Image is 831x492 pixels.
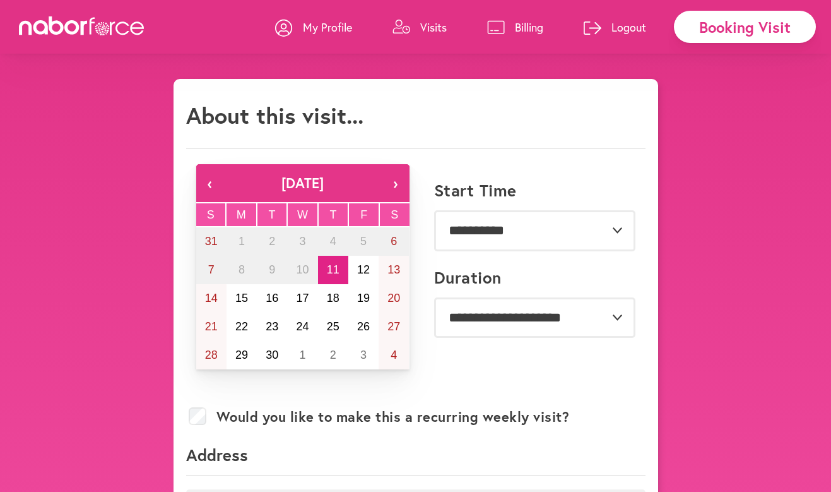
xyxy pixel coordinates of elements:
abbr: September 22, 2025 [235,320,248,333]
a: Billing [487,8,543,46]
abbr: September 14, 2025 [205,292,218,304]
abbr: September 7, 2025 [208,263,215,276]
abbr: September 11, 2025 [327,263,339,276]
button: September 27, 2025 [379,313,409,341]
label: Duration [434,268,502,287]
button: September 5, 2025 [348,227,379,256]
button: October 2, 2025 [318,341,348,369]
abbr: Wednesday [297,208,308,221]
abbr: September 29, 2025 [235,349,248,361]
button: September 22, 2025 [227,313,257,341]
button: September 17, 2025 [287,284,317,313]
p: Billing [515,20,543,35]
button: September 2, 2025 [257,227,287,256]
button: September 19, 2025 [348,284,379,313]
button: October 1, 2025 [287,341,317,369]
button: September 3, 2025 [287,227,317,256]
button: September 11, 2025 [318,256,348,284]
abbr: September 9, 2025 [269,263,275,276]
abbr: September 25, 2025 [327,320,339,333]
abbr: September 24, 2025 [296,320,309,333]
button: September 28, 2025 [196,341,227,369]
abbr: Monday [237,208,246,221]
abbr: September 23, 2025 [266,320,278,333]
button: August 31, 2025 [196,227,227,256]
abbr: September 2, 2025 [269,235,275,248]
abbr: Tuesday [268,208,275,221]
abbr: September 5, 2025 [360,235,367,248]
abbr: September 10, 2025 [296,263,309,276]
button: September 30, 2025 [257,341,287,369]
abbr: September 21, 2025 [205,320,218,333]
label: Start Time [434,181,517,200]
button: › [382,164,410,202]
a: Logout [584,8,646,46]
abbr: August 31, 2025 [205,235,218,248]
abbr: September 13, 2025 [387,263,400,276]
abbr: September 19, 2025 [357,292,370,304]
div: Booking Visit [674,11,816,43]
abbr: September 4, 2025 [330,235,336,248]
button: September 20, 2025 [379,284,409,313]
button: September 15, 2025 [227,284,257,313]
abbr: Saturday [391,208,398,221]
button: September 29, 2025 [227,341,257,369]
button: September 1, 2025 [227,227,257,256]
button: September 14, 2025 [196,284,227,313]
button: October 3, 2025 [348,341,379,369]
a: My Profile [275,8,352,46]
button: September 6, 2025 [379,227,409,256]
abbr: October 2, 2025 [330,349,336,361]
button: September 24, 2025 [287,313,317,341]
abbr: Sunday [207,208,215,221]
abbr: September 8, 2025 [239,263,245,276]
abbr: October 4, 2025 [391,349,397,361]
p: Logout [611,20,646,35]
abbr: September 1, 2025 [239,235,245,248]
p: Address [186,444,645,476]
p: Visits [420,20,447,35]
abbr: September 27, 2025 [387,320,400,333]
abbr: September 17, 2025 [296,292,309,304]
button: ‹ [196,164,224,202]
abbr: September 20, 2025 [387,292,400,304]
abbr: September 15, 2025 [235,292,248,304]
abbr: September 6, 2025 [391,235,397,248]
button: September 23, 2025 [257,313,287,341]
h1: About this visit... [186,102,363,129]
abbr: Thursday [330,208,337,221]
abbr: Friday [360,208,367,221]
abbr: October 3, 2025 [360,349,367,361]
button: September 21, 2025 [196,313,227,341]
abbr: October 1, 2025 [299,349,305,361]
a: Visits [392,8,447,46]
abbr: September 12, 2025 [357,263,370,276]
button: September 7, 2025 [196,256,227,284]
abbr: September 28, 2025 [205,349,218,361]
button: September 12, 2025 [348,256,379,284]
button: September 9, 2025 [257,256,287,284]
button: [DATE] [224,164,382,202]
abbr: September 3, 2025 [299,235,305,248]
p: My Profile [303,20,352,35]
button: September 10, 2025 [287,256,317,284]
button: September 4, 2025 [318,227,348,256]
abbr: September 26, 2025 [357,320,370,333]
button: September 26, 2025 [348,313,379,341]
abbr: September 30, 2025 [266,349,278,361]
abbr: September 18, 2025 [327,292,339,304]
button: September 25, 2025 [318,313,348,341]
button: September 16, 2025 [257,284,287,313]
button: September 13, 2025 [379,256,409,284]
button: September 18, 2025 [318,284,348,313]
abbr: September 16, 2025 [266,292,278,304]
label: Would you like to make this a recurring weekly visit? [216,409,570,425]
button: September 8, 2025 [227,256,257,284]
button: October 4, 2025 [379,341,409,369]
